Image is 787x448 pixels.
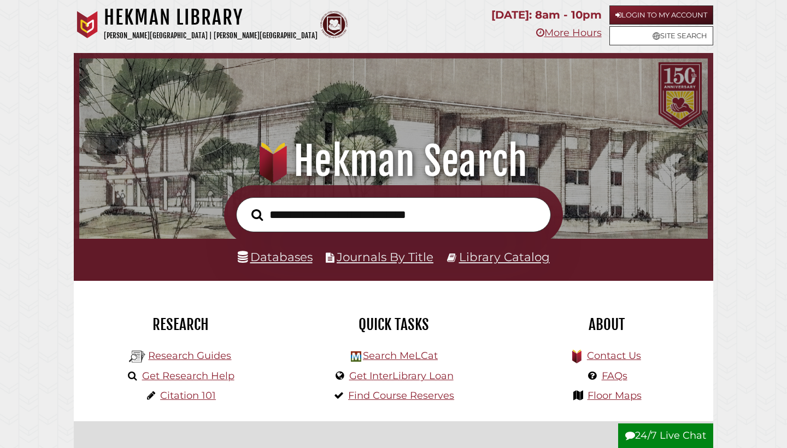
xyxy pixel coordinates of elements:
[160,390,216,402] a: Citation 101
[246,206,268,224] button: Search
[91,137,696,185] h1: Hekman Search
[348,390,454,402] a: Find Course Reserves
[587,350,641,362] a: Contact Us
[238,250,313,264] a: Databases
[104,5,318,30] h1: Hekman Library
[491,5,602,25] p: [DATE]: 8am - 10pm
[602,370,627,382] a: FAQs
[320,11,348,38] img: Calvin Theological Seminary
[609,26,713,45] a: Site Search
[536,27,602,39] a: More Hours
[609,5,713,25] a: Login to My Account
[104,30,318,42] p: [PERSON_NAME][GEOGRAPHIC_DATA] | [PERSON_NAME][GEOGRAPHIC_DATA]
[351,351,361,362] img: Hekman Library Logo
[142,370,234,382] a: Get Research Help
[82,315,279,334] h2: Research
[129,349,145,365] img: Hekman Library Logo
[337,250,433,264] a: Journals By Title
[508,315,705,334] h2: About
[459,250,550,264] a: Library Catalog
[588,390,642,402] a: Floor Maps
[148,350,231,362] a: Research Guides
[349,370,454,382] a: Get InterLibrary Loan
[251,208,263,221] i: Search
[74,11,101,38] img: Calvin University
[295,315,492,334] h2: Quick Tasks
[363,350,438,362] a: Search MeLCat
